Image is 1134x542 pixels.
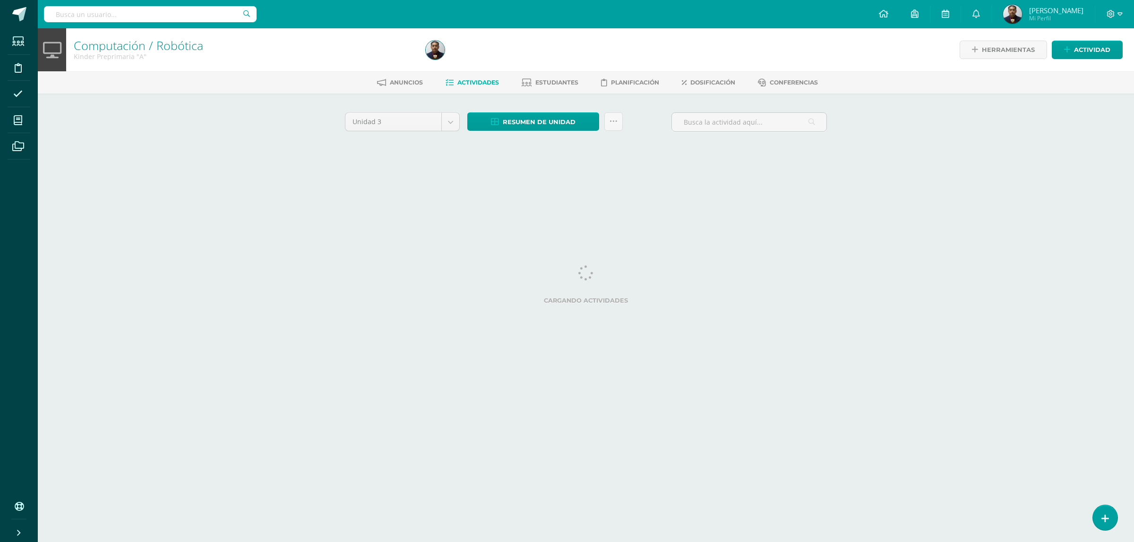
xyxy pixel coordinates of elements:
[345,113,459,131] a: Unidad 3
[446,75,499,90] a: Actividades
[426,41,445,59] img: d8a63182bdadade96a63bd9240c6e241.png
[390,79,423,86] span: Anuncios
[960,41,1047,59] a: Herramientas
[1074,41,1110,59] span: Actividad
[345,297,827,304] label: Cargando actividades
[601,75,659,90] a: Planificación
[770,79,818,86] span: Conferencias
[690,79,735,86] span: Dosificación
[535,79,578,86] span: Estudiantes
[982,41,1035,59] span: Herramientas
[522,75,578,90] a: Estudiantes
[1029,14,1083,22] span: Mi Perfil
[503,113,576,131] span: Resumen de unidad
[74,37,203,53] a: Computación / Robótica
[74,52,414,61] div: Kinder Preprimaria 'A'
[1003,5,1022,24] img: d8a63182bdadade96a63bd9240c6e241.png
[611,79,659,86] span: Planificación
[758,75,818,90] a: Conferencias
[467,112,599,131] a: Resumen de unidad
[682,75,735,90] a: Dosificación
[44,6,257,22] input: Busca un usuario...
[1029,6,1083,15] span: [PERSON_NAME]
[377,75,423,90] a: Anuncios
[457,79,499,86] span: Actividades
[74,39,414,52] h1: Computación / Robótica
[672,113,826,131] input: Busca la actividad aquí...
[352,113,434,131] span: Unidad 3
[1052,41,1123,59] a: Actividad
